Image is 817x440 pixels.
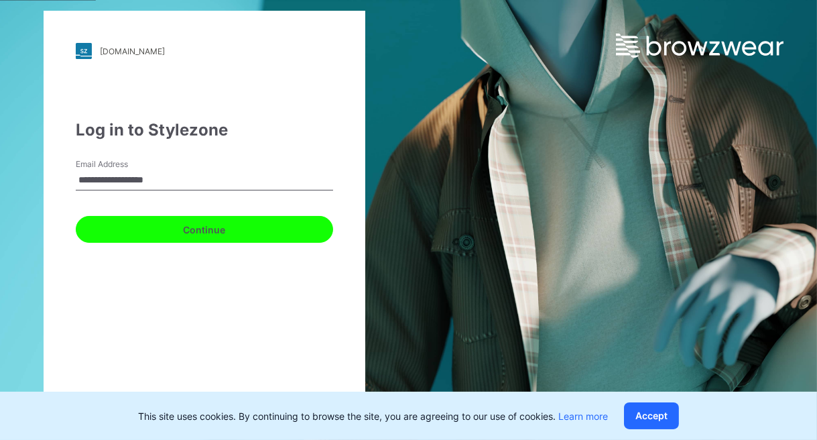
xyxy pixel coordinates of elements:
[100,46,165,56] div: [DOMAIN_NAME]
[76,118,333,142] div: Log in to Stylezone
[138,409,608,423] p: This site uses cookies. By continuing to browse the site, you are agreeing to our use of cookies.
[624,402,679,429] button: Accept
[76,43,92,59] img: stylezone-logo.562084cfcfab977791bfbf7441f1a819.svg
[76,43,333,59] a: [DOMAIN_NAME]
[76,216,333,243] button: Continue
[558,410,608,422] a: Learn more
[616,34,783,58] img: browzwear-logo.e42bd6dac1945053ebaf764b6aa21510.svg
[76,158,170,170] label: Email Address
